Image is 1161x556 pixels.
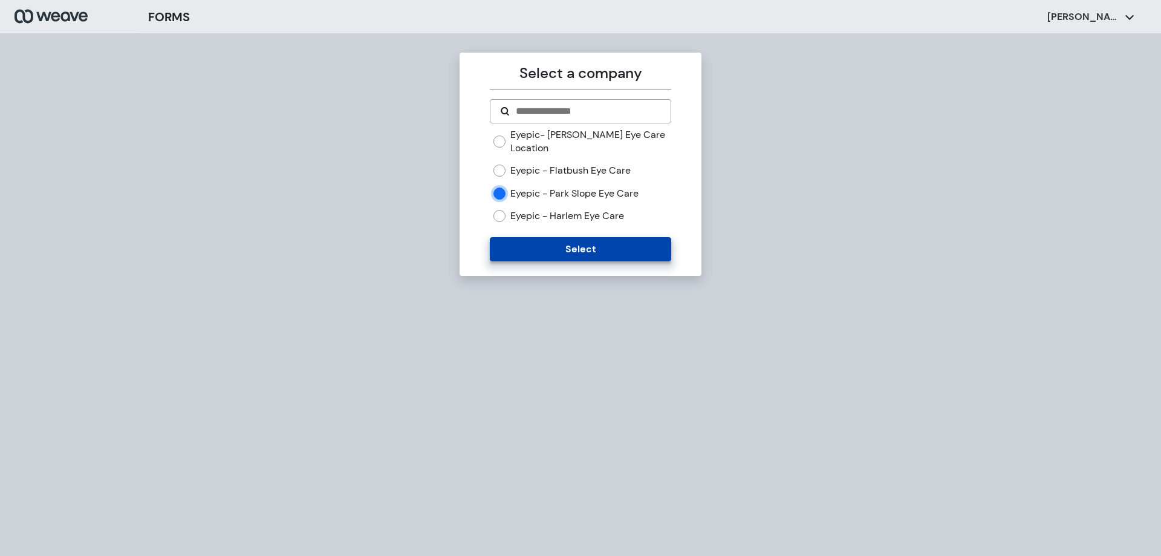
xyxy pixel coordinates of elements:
label: Eyepic- [PERSON_NAME] Eye Care Location [510,128,671,154]
label: Eyepic - Park Slope Eye Care [510,187,639,200]
p: [PERSON_NAME] [1047,10,1120,24]
label: Eyepic - Flatbush Eye Care [510,164,631,177]
label: Eyepic - Harlem Eye Care [510,209,624,223]
button: Select [490,237,671,261]
input: Search [515,104,660,119]
p: Select a company [490,62,671,84]
h3: FORMS [148,8,190,26]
